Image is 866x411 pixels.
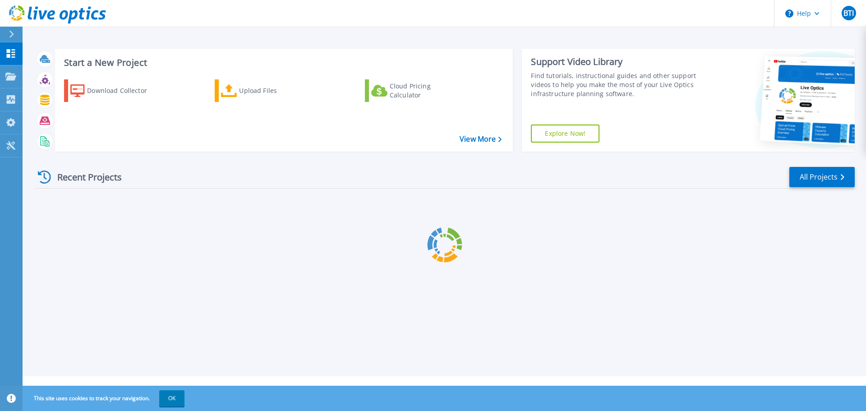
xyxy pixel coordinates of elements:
a: Download Collector [64,79,165,102]
div: Find tutorials, instructional guides and other support videos to help you make the most of your L... [531,71,700,98]
a: Upload Files [215,79,315,102]
div: Recent Projects [35,166,134,188]
span: This site uses cookies to track your navigation. [25,390,184,406]
span: BTI [843,9,854,17]
div: Cloud Pricing Calculator [390,82,462,100]
div: Download Collector [87,82,159,100]
a: Cloud Pricing Calculator [365,79,465,102]
div: Support Video Library [531,56,700,68]
a: All Projects [789,167,855,187]
a: Explore Now! [531,125,599,143]
div: Upload Files [239,82,311,100]
h3: Start a New Project [64,58,502,68]
button: OK [159,390,184,406]
a: View More [460,135,502,143]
